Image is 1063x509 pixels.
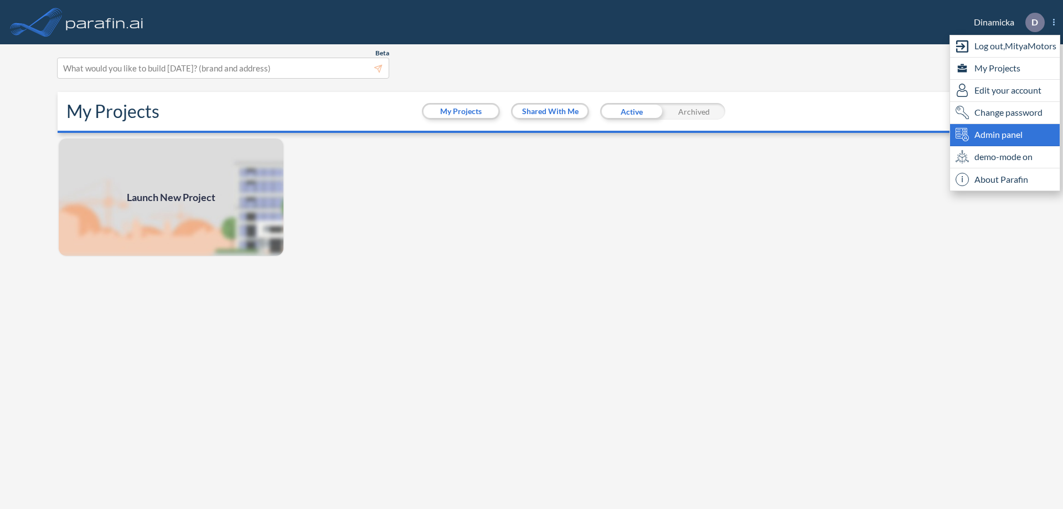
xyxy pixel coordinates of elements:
button: Shared With Me [513,105,587,118]
img: logo [64,11,146,33]
div: Edit user [950,80,1060,102]
span: Log out, MityaMotors [974,39,1056,53]
button: My Projects [424,105,498,118]
div: My Projects [950,58,1060,80]
span: i [956,173,969,186]
span: Launch New Project [127,190,215,205]
a: Launch New Project [58,137,285,257]
div: Archived [663,103,725,120]
div: Change password [950,102,1060,124]
h2: My Projects [66,101,159,122]
span: Change password [974,106,1043,119]
span: About Parafin [974,173,1028,186]
p: D [1031,17,1038,27]
span: demo-mode on [974,150,1033,163]
div: Log out [950,35,1060,58]
span: Edit your account [974,84,1041,97]
div: About Parafin [950,168,1060,191]
div: demo-mode on [950,146,1060,168]
div: Dinamicka [957,13,1055,32]
span: Admin panel [974,128,1023,141]
div: Active [600,103,663,120]
div: Admin panel [950,124,1060,146]
img: add [58,137,285,257]
span: My Projects [974,61,1020,75]
span: Beta [375,49,389,58]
